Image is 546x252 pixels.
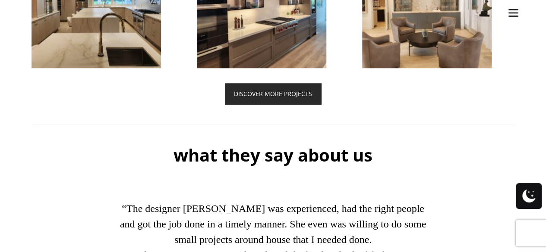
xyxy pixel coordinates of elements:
[174,140,372,171] h2: what they say about us
[225,83,321,104] a: DISCOVER MORE PROJECTS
